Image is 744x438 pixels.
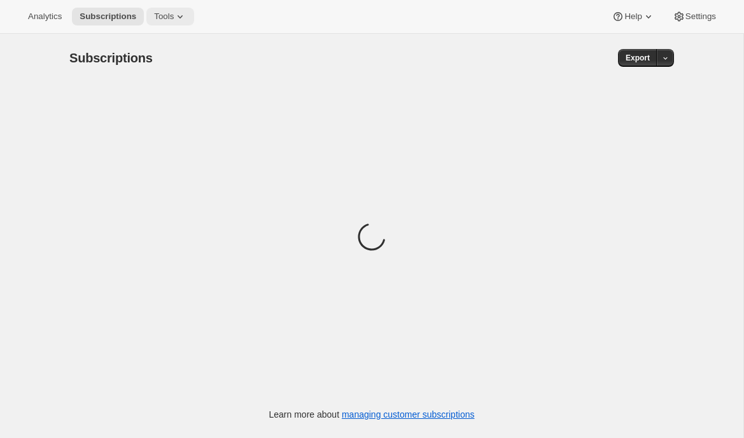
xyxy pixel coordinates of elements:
span: Help [624,11,642,22]
span: Export [626,53,650,63]
button: Settings [665,8,724,25]
p: Learn more about [269,408,475,421]
button: Tools [146,8,194,25]
span: Subscriptions [80,11,136,22]
button: Subscriptions [72,8,144,25]
a: managing customer subscriptions [342,409,475,420]
span: Settings [685,11,716,22]
span: Subscriptions [69,51,153,65]
span: Analytics [28,11,62,22]
span: Tools [154,11,174,22]
button: Export [618,49,657,67]
button: Analytics [20,8,69,25]
button: Help [604,8,662,25]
